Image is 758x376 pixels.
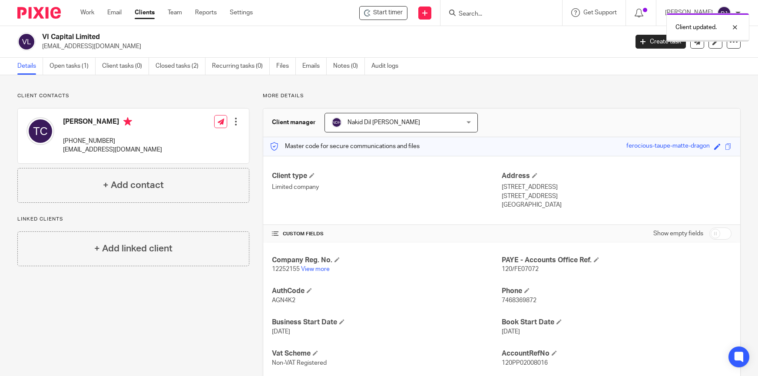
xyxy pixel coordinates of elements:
p: [STREET_ADDRESS] [502,183,732,191]
p: [PHONE_NUMBER] [63,137,162,145]
a: Recurring tasks (0) [212,58,270,75]
h4: Client type [272,172,502,181]
p: [STREET_ADDRESS] [502,192,732,201]
h4: AuthCode [272,287,502,296]
h3: Client manager [272,118,316,127]
span: 12252155 [272,266,300,272]
p: Client updated. [675,23,717,32]
p: Limited company [272,183,502,191]
a: Reports [195,8,217,17]
p: Client contacts [17,92,249,99]
a: View more [301,266,330,272]
a: Audit logs [371,58,405,75]
img: Pixie [17,7,61,19]
a: Open tasks (1) [50,58,96,75]
a: Work [80,8,94,17]
img: svg%3E [17,33,36,51]
a: Files [276,58,296,75]
a: Notes (0) [333,58,365,75]
p: [GEOGRAPHIC_DATA] [502,201,732,209]
a: Client tasks (0) [102,58,149,75]
a: Email [107,8,122,17]
a: Clients [135,8,155,17]
h4: + Add linked client [94,242,172,255]
img: svg%3E [717,6,731,20]
span: Non-VAT Registered [272,360,327,366]
h4: Business Start Date [272,318,502,327]
h4: Book Start Date [502,318,732,327]
p: Linked clients [17,216,249,223]
h4: Vat Scheme [272,349,502,358]
a: Details [17,58,43,75]
p: [EMAIL_ADDRESS][DOMAIN_NAME] [42,42,622,51]
span: AGN4K2 [272,297,295,303]
h4: [PERSON_NAME] [63,117,162,128]
span: 7468369872 [502,297,536,303]
h4: CUSTOM FIELDS [272,231,502,237]
img: svg%3E [331,117,342,128]
label: Show empty fields [653,229,703,238]
span: [DATE] [272,329,290,335]
a: Settings [230,8,253,17]
h4: + Add contact [103,178,164,192]
div: VI Capital Limited [359,6,407,20]
a: Create task [636,35,686,49]
h4: AccountRefNo [502,349,732,358]
p: [EMAIL_ADDRESS][DOMAIN_NAME] [63,145,162,154]
img: svg%3E [26,117,54,145]
a: Team [168,8,182,17]
a: Emails [302,58,327,75]
div: ferocious-taupe-matte-dragon [626,142,710,152]
p: Master code for secure communications and files [270,142,420,151]
h2: VI Capital Limited [42,33,506,42]
span: Nakid Dil [PERSON_NAME] [348,119,420,125]
h4: Company Reg. No. [272,256,502,265]
a: Closed tasks (2) [156,58,205,75]
span: 120PP02008016 [502,360,548,366]
h4: PAYE - Accounts Office Ref. [502,256,732,265]
span: [DATE] [502,329,520,335]
span: Start timer [373,8,403,17]
i: Primary [123,117,132,126]
h4: Phone [502,287,732,296]
h4: Address [502,172,732,181]
p: More details [263,92,741,99]
span: 120/FE07072 [502,266,539,272]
